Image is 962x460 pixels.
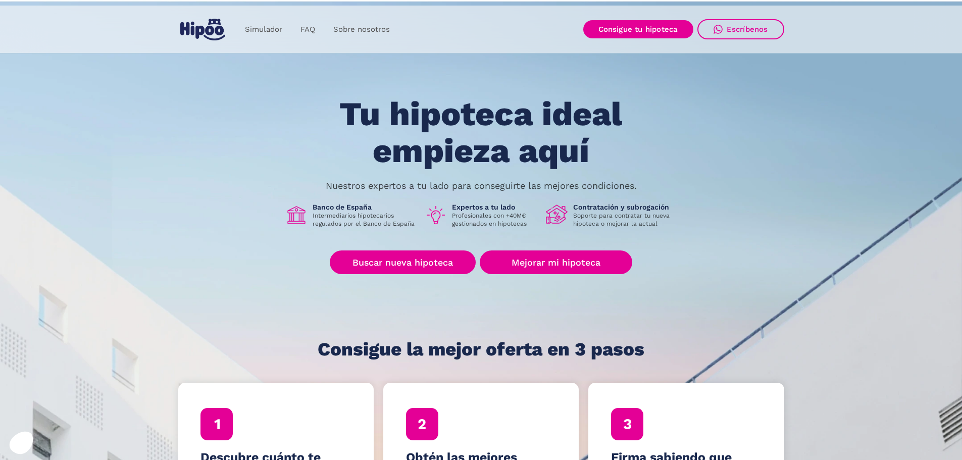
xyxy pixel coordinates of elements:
[727,25,768,34] div: Escríbenos
[313,212,417,228] p: Intermediarios hipotecarios regulados por el Banco de España
[330,250,476,274] a: Buscar nueva hipoteca
[452,212,538,228] p: Profesionales con +40M€ gestionados en hipotecas
[452,202,538,212] h1: Expertos a tu lado
[178,15,228,44] a: home
[573,202,677,212] h1: Contratación y subrogación
[697,19,784,39] a: Escríbenos
[480,250,632,274] a: Mejorar mi hipoteca
[313,202,417,212] h1: Banco de España
[291,20,324,39] a: FAQ
[318,339,644,360] h1: Consigue la mejor oferta en 3 pasos
[324,20,399,39] a: Sobre nosotros
[583,20,693,38] a: Consigue tu hipoteca
[573,212,677,228] p: Soporte para contratar tu nueva hipoteca o mejorar la actual
[326,182,637,190] p: Nuestros expertos a tu lado para conseguirte las mejores condiciones.
[289,96,672,169] h1: Tu hipoteca ideal empieza aquí
[236,20,291,39] a: Simulador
